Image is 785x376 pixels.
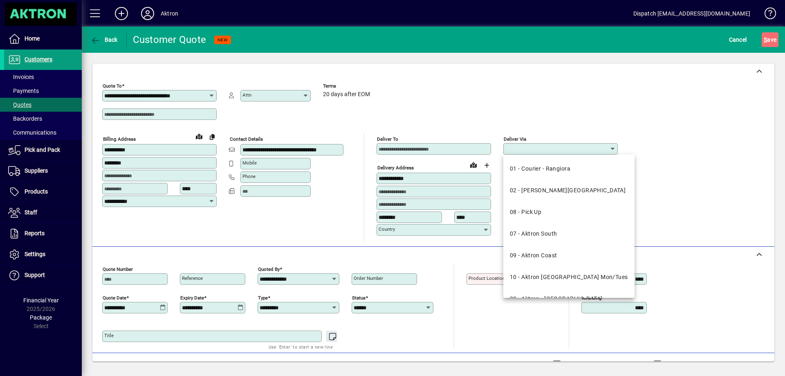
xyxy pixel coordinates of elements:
mat-option: 07 - Aktron South [503,223,635,245]
label: Show Cost/Profit [663,360,711,368]
button: Back [88,32,120,47]
a: Staff [4,203,82,223]
a: View on map [193,130,206,143]
a: Quotes [4,98,82,112]
span: Cancel [729,33,747,46]
app-page-header-button: Back [82,32,127,47]
span: Payments [8,88,39,94]
span: Customers [25,56,52,63]
div: 01 - Courier - Rangiora [510,164,570,173]
div: Customer Quote [133,33,206,46]
button: Profile [135,6,161,21]
mat-label: Type [258,295,268,300]
a: Settings [4,244,82,265]
div: 02 - [PERSON_NAME][GEOGRAPHIC_DATA] [510,186,626,195]
span: Pick and Pack [25,146,60,153]
div: 10 - Aktron [GEOGRAPHIC_DATA] Mon/Tues [510,273,628,281]
mat-label: Order number [354,275,383,281]
span: Back [90,36,118,43]
div: 20 - Aktron - [GEOGRAPHIC_DATA] [510,295,603,303]
span: 20 days after EOM [323,91,370,98]
mat-label: Quote To [103,83,122,89]
button: Choose address [480,159,493,172]
a: Backorders [4,112,82,126]
button: Save [762,32,778,47]
mat-label: Country [379,226,395,232]
mat-label: Quote date [103,295,126,300]
span: Home [25,35,40,42]
mat-label: Deliver via [504,136,526,142]
a: View on map [467,158,480,171]
mat-label: Quoted by [258,266,280,272]
span: ave [764,33,776,46]
a: Invoices [4,70,82,84]
mat-label: Mobile [242,160,257,166]
a: Support [4,265,82,286]
mat-label: Expiry date [180,295,204,300]
span: Staff [25,209,37,216]
a: Products [4,182,82,202]
span: Product [719,358,752,371]
mat-hint: Use 'Enter' to start a new line [269,342,333,351]
span: Backorders [8,115,42,122]
span: Communications [8,129,56,136]
mat-label: Quote number [103,266,133,272]
a: Knowledge Base [758,2,775,28]
span: Financial Year [23,297,59,304]
mat-label: Title [104,333,114,338]
mat-option: 09 - Aktron Coast [503,245,635,266]
span: Product History [493,358,535,371]
span: Invoices [8,74,34,80]
a: Home [4,29,82,49]
span: Quotes [8,101,31,108]
mat-label: Reference [182,275,203,281]
span: Settings [25,251,45,257]
a: Payments [4,84,82,98]
span: S [764,36,767,43]
button: Product History [490,357,538,371]
button: Add [108,6,135,21]
mat-option: 10 - Aktron North Island Mon/Tues [503,266,635,288]
a: Suppliers [4,161,82,181]
span: Package [30,314,52,321]
mat-option: 02 - Courier - Hamilton [503,180,635,201]
mat-option: 08 - Pick Up [503,201,635,223]
div: 08 - Pick Up [510,208,541,216]
button: Copy to Delivery address [206,130,219,143]
div: Aktron [161,7,178,20]
span: Support [25,272,45,278]
mat-option: 01 - Courier - Rangiora [503,158,635,180]
span: NEW [218,37,228,43]
button: Cancel [727,32,749,47]
mat-label: Deliver To [377,136,398,142]
div: 09 - Aktron Coast [510,251,557,260]
div: Dispatch [EMAIL_ADDRESS][DOMAIN_NAME] [633,7,750,20]
span: Suppliers [25,167,48,174]
a: Reports [4,223,82,244]
a: Pick and Pack [4,140,82,160]
a: Communications [4,126,82,140]
span: Reports [25,230,45,236]
mat-label: Product location [469,275,505,281]
label: Show Line Volumes/Weights [563,360,639,368]
span: Products [25,188,48,195]
button: Product [715,357,756,371]
mat-label: Status [352,295,366,300]
mat-option: 20 - Aktron - Auckland [503,288,635,310]
mat-label: Attn [242,92,251,98]
mat-label: Phone [242,173,256,179]
div: 07 - Aktron South [510,230,557,238]
span: Terms [323,83,372,89]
